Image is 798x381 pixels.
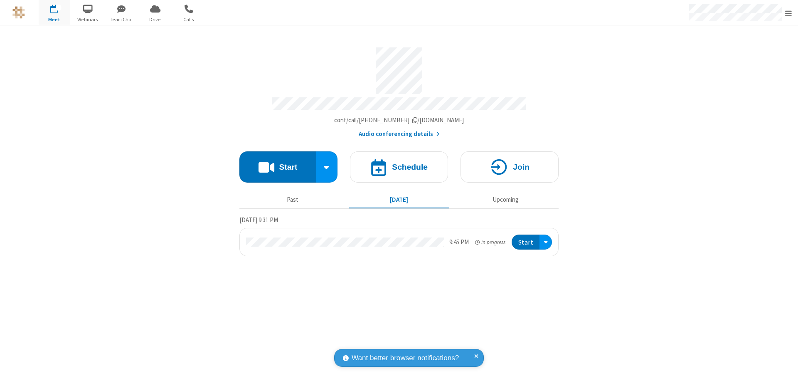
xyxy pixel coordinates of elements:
[239,151,316,183] button: Start
[56,5,62,11] div: 1
[239,215,559,257] section: Today's Meetings
[12,6,25,19] img: QA Selenium DO NOT DELETE OR CHANGE
[316,151,338,183] div: Start conference options
[39,16,70,23] span: Meet
[349,192,449,208] button: [DATE]
[456,192,556,208] button: Upcoming
[392,163,428,171] h4: Schedule
[243,192,343,208] button: Past
[539,235,552,250] div: Open menu
[106,16,137,23] span: Team Chat
[279,163,297,171] h4: Start
[475,238,505,246] em: in progress
[72,16,103,23] span: Webinars
[513,163,530,171] h4: Join
[239,216,278,224] span: [DATE] 9:31 PM
[350,151,448,183] button: Schedule
[334,116,464,125] button: Copy my meeting room linkCopy my meeting room link
[173,16,204,23] span: Calls
[359,129,440,139] button: Audio conferencing details
[334,116,464,124] span: Copy my meeting room link
[352,353,459,364] span: Want better browser notifications?
[512,235,539,250] button: Start
[239,41,559,139] section: Account details
[140,16,171,23] span: Drive
[449,238,469,247] div: 9:45 PM
[461,151,559,183] button: Join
